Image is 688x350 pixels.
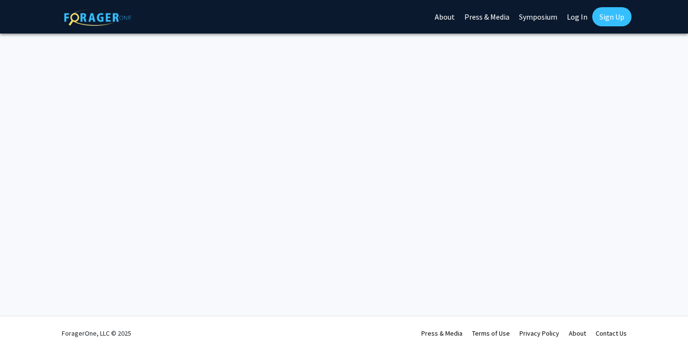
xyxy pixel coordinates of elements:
img: ForagerOne Logo [64,9,131,26]
a: Contact Us [596,329,627,338]
a: Press & Media [421,329,462,338]
a: Terms of Use [472,329,510,338]
a: Privacy Policy [519,329,559,338]
a: About [569,329,586,338]
a: Sign Up [592,7,632,26]
div: ForagerOne, LLC © 2025 [62,316,131,350]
